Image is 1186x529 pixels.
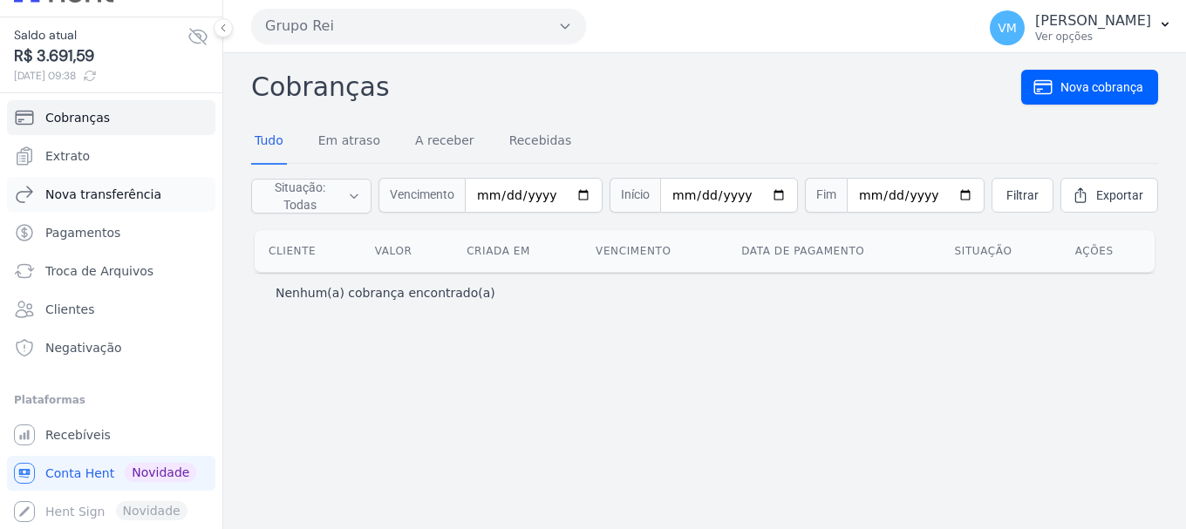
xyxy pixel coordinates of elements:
[7,177,215,212] a: Nova transferência
[361,230,453,272] th: Valor
[1096,187,1143,204] span: Exportar
[45,465,114,482] span: Conta Hent
[251,179,371,214] button: Situação: Todas
[412,119,478,165] a: A receber
[45,109,110,126] span: Cobranças
[45,262,153,280] span: Troca de Arquivos
[1060,78,1143,96] span: Nova cobrança
[941,230,1061,272] th: Situação
[1060,178,1158,213] a: Exportar
[45,224,120,241] span: Pagamentos
[14,26,187,44] span: Saldo atual
[45,301,94,318] span: Clientes
[7,330,215,365] a: Negativação
[255,230,361,272] th: Cliente
[315,119,384,165] a: Em atraso
[378,178,465,213] span: Vencimento
[14,390,208,410] div: Plataformas
[251,119,287,165] a: Tudo
[251,9,586,44] button: Grupo Rei
[14,100,208,529] nav: Sidebar
[727,230,940,272] th: Data de pagamento
[14,44,187,68] span: R$ 3.691,59
[506,119,576,165] a: Recebidas
[7,417,215,452] a: Recebíveis
[1061,230,1155,272] th: Ações
[998,22,1017,34] span: VM
[45,426,111,444] span: Recebíveis
[7,139,215,173] a: Extrato
[45,339,122,356] span: Negativação
[582,230,727,272] th: Vencimento
[610,178,660,213] span: Início
[125,463,196,482] span: Novidade
[1021,70,1158,105] a: Nova cobrança
[453,230,582,272] th: Criada em
[1035,12,1151,30] p: [PERSON_NAME]
[7,254,215,288] a: Troca de Arquivos
[1006,187,1039,204] span: Filtrar
[1035,30,1151,44] p: Ver opções
[7,292,215,327] a: Clientes
[992,178,1053,213] a: Filtrar
[805,178,847,213] span: Fim
[976,3,1186,52] button: VM [PERSON_NAME] Ver opções
[7,215,215,250] a: Pagamentos
[276,284,495,302] p: Nenhum(a) cobrança encontrado(a)
[7,456,215,491] a: Conta Hent Novidade
[14,68,187,84] span: [DATE] 09:38
[7,100,215,135] a: Cobranças
[262,179,337,214] span: Situação: Todas
[45,147,90,165] span: Extrato
[251,67,1021,106] h2: Cobranças
[45,186,161,203] span: Nova transferência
